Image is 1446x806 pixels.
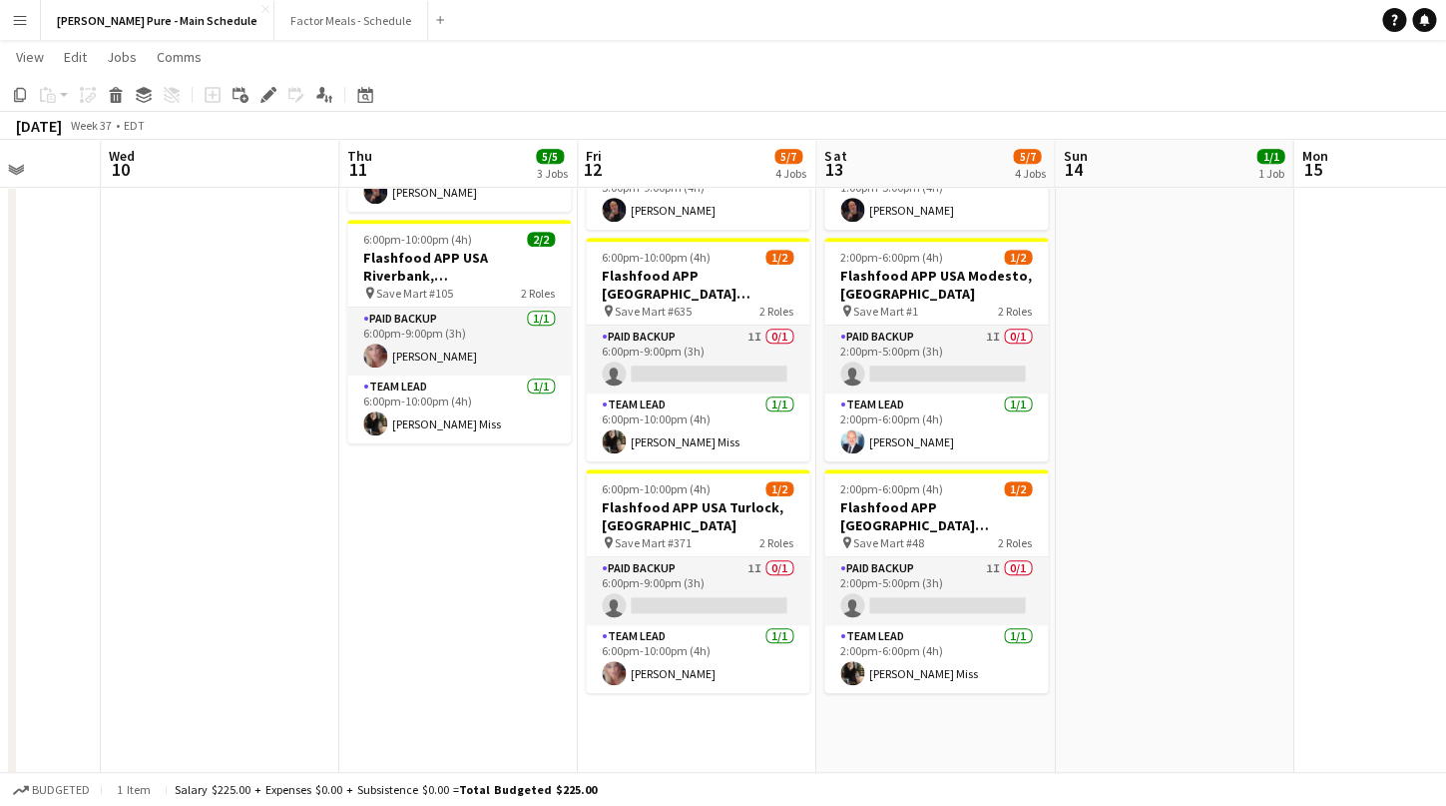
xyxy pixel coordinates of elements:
span: 2 Roles [998,304,1032,319]
h3: Flashfood APP USA Modesto, [GEOGRAPHIC_DATA] [824,267,1048,303]
h3: Flashfood APP USA Turlock, [GEOGRAPHIC_DATA] [586,498,809,534]
span: 5/7 [1013,149,1041,164]
span: 6:00pm-10:00pm (4h) [602,481,711,496]
app-job-card: 6:00pm-10:00pm (4h)2/2Flashfood APP USA Riverbank, [GEOGRAPHIC_DATA] Save Mart #1052 RolesPaid Ba... [347,220,571,443]
span: 2/2 [527,232,555,247]
span: Sun [1063,147,1087,165]
span: 1/2 [1004,481,1032,496]
a: View [8,44,52,70]
span: 13 [821,158,846,181]
app-card-role: Team Lead1/12:00pm-6:00pm (4h)[PERSON_NAME] [824,394,1048,461]
a: Edit [56,44,95,70]
span: 1/2 [765,250,793,265]
app-card-role: Team Lead1/16:00pm-10:00pm (4h)[PERSON_NAME] [586,625,809,693]
span: 2 Roles [998,535,1032,550]
span: 1/2 [765,481,793,496]
div: Salary $225.00 + Expenses $0.00 + Subsistence $0.00 = [175,782,597,797]
div: [DATE] [16,116,62,136]
span: 2 Roles [759,304,793,319]
div: 4 Jobs [775,166,806,181]
h3: Flashfood APP [GEOGRAPHIC_DATA] [GEOGRAPHIC_DATA], [GEOGRAPHIC_DATA] [586,267,809,303]
span: Thu [347,147,372,165]
div: EDT [124,118,145,133]
span: Fri [586,147,602,165]
span: 5/5 [536,149,564,164]
span: 6:00pm-10:00pm (4h) [363,232,472,247]
span: Budgeted [32,783,90,797]
span: 1 item [110,782,158,797]
span: 15 [1298,158,1327,181]
button: [PERSON_NAME] Pure - Main Schedule [41,1,274,40]
h3: Flashfood APP [GEOGRAPHIC_DATA] [GEOGRAPHIC_DATA], [GEOGRAPHIC_DATA] [824,498,1048,534]
span: View [16,48,44,66]
button: Factor Meals - Schedule [274,1,428,40]
app-card-role: Team Lead1/15:00pm-9:00pm (4h)[PERSON_NAME] [586,162,809,230]
app-card-role: Paid Backup1I0/16:00pm-9:00pm (3h) [586,326,809,394]
span: Comms [157,48,202,66]
span: 2:00pm-6:00pm (4h) [840,481,943,496]
span: Sat [824,147,846,165]
app-card-role: Paid Backup1I0/12:00pm-5:00pm (3h) [824,557,1048,625]
app-card-role: Paid Backup1I0/16:00pm-9:00pm (3h) [586,557,809,625]
div: 3 Jobs [537,166,568,181]
app-card-role: Team Lead1/11:00pm-5:00pm (4h)[PERSON_NAME] [824,162,1048,230]
app-card-role: Team Lead1/16:00pm-10:00pm (4h)[PERSON_NAME] Miss [586,394,809,461]
span: 2 Roles [759,535,793,550]
span: 6:00pm-10:00pm (4h) [602,250,711,265]
div: 1 Job [1257,166,1283,181]
span: 12 [583,158,602,181]
button: Budgeted [10,779,93,801]
app-card-role: Team Lead1/16:00pm-10:00pm (4h)[PERSON_NAME] Miss [347,376,571,443]
span: Save Mart #371 [615,535,692,550]
span: 1/2 [1004,250,1032,265]
span: 14 [1060,158,1087,181]
span: 10 [106,158,135,181]
span: Save Mart #1 [853,304,918,319]
span: Jobs [107,48,137,66]
span: Save Mart #48 [853,535,924,550]
span: Edit [64,48,87,66]
span: Total Budgeted $225.00 [459,782,597,797]
span: 11 [344,158,372,181]
a: Jobs [99,44,145,70]
span: Save Mart #105 [376,286,453,301]
app-job-card: 2:00pm-6:00pm (4h)1/2Flashfood APP [GEOGRAPHIC_DATA] [GEOGRAPHIC_DATA], [GEOGRAPHIC_DATA] Save Ma... [824,469,1048,693]
app-card-role: Team Lead1/12:00pm-6:00pm (4h)[PERSON_NAME] Miss [824,625,1048,693]
span: 5/7 [774,149,802,164]
app-job-card: 6:00pm-10:00pm (4h)1/2Flashfood APP [GEOGRAPHIC_DATA] [GEOGRAPHIC_DATA], [GEOGRAPHIC_DATA] Save M... [586,238,809,461]
app-card-role: Paid Backup1/16:00pm-9:00pm (3h)[PERSON_NAME] [347,308,571,376]
div: 4 Jobs [1014,166,1045,181]
app-card-role: Paid Backup1I0/12:00pm-5:00pm (3h) [824,326,1048,394]
app-job-card: 6:00pm-10:00pm (4h)1/2Flashfood APP USA Turlock, [GEOGRAPHIC_DATA] Save Mart #3712 RolesPaid Back... [586,469,809,693]
app-job-card: 2:00pm-6:00pm (4h)1/2Flashfood APP USA Modesto, [GEOGRAPHIC_DATA] Save Mart #12 RolesPaid Backup1... [824,238,1048,461]
span: Wed [109,147,135,165]
span: 2 Roles [521,286,555,301]
span: Mon [1301,147,1327,165]
a: Comms [149,44,210,70]
h3: Flashfood APP USA Riverbank, [GEOGRAPHIC_DATA] [347,249,571,285]
span: Week 37 [66,118,116,133]
span: 2:00pm-6:00pm (4h) [840,250,943,265]
span: 1/1 [1256,149,1284,164]
span: Save Mart #635 [615,304,692,319]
